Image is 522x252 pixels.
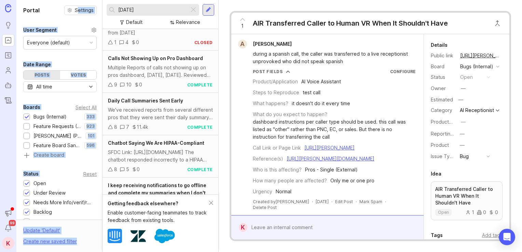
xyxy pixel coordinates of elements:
[356,199,357,205] div: ·
[2,49,14,61] a: Roadmaps
[64,5,97,15] button: Settings
[241,22,244,30] span: 1
[126,18,142,26] div: Default
[2,79,14,92] a: Autopilot
[108,55,203,61] span: Calls Not Showing Up on Pro Dashboard
[460,153,469,160] div: Bug
[114,81,117,88] div: 9
[331,199,332,205] div: ·
[276,188,291,195] div: Normal
[108,229,122,243] img: Intercom logo
[86,124,95,129] p: 923
[499,229,515,245] div: Open Intercom Messenger
[253,18,448,28] div: AIR Transferred Caller to Human VR When It Shouldn't Have
[253,118,416,141] div: dashboard instructions per caller type should be used. this call was listed as "other" rather tha...
[431,97,453,102] div: Estimated
[239,223,247,232] div: K
[431,181,503,220] a: AIR Transferred Caller to Human VR When It Shouldn't Haveopen100
[460,108,494,113] div: AI Receptionist
[75,106,97,109] div: Select All
[33,123,81,130] div: Feature Requests (Internal)
[304,145,355,151] a: [URL][PERSON_NAME]
[36,83,52,90] div: All time
[431,170,441,178] div: Idea
[431,63,455,70] div: Board
[23,60,51,69] div: Date Range
[139,81,142,88] div: 0
[431,73,455,81] div: Status
[253,78,298,85] div: Product/Application
[431,52,455,59] div: Public link
[33,132,82,140] div: [PERSON_NAME] (Public)
[23,26,57,34] div: User Segment
[460,73,473,81] div: open
[459,117,468,126] button: ProductboardID
[33,113,67,121] div: Bugs (Internal)
[431,131,467,137] label: Reporting Team
[253,69,290,74] button: Post Fields
[431,85,455,92] div: Owner
[461,85,466,92] div: —
[460,63,493,70] div: Bugs (Internal)
[9,220,16,226] span: 99
[88,133,95,139] p: 101
[253,69,283,74] div: Post Fields
[253,177,327,184] div: How many people are affected?
[435,186,498,206] p: AIR Transferred Caller to Human VR When It Shouldn't Have
[187,82,213,88] div: complete
[33,208,52,216] div: Backlog
[83,172,97,176] div: Reset
[253,89,299,96] div: Steps to Reproduce
[108,64,213,79] div: Multiple Reports of calls not showing up on pros dashboard, [DATE], [DATE]. Reviewed call history...
[187,167,213,172] div: complete
[253,41,292,47] span: [PERSON_NAME]
[154,226,175,246] img: Salesforce logo
[60,71,97,79] div: Votes
[126,123,129,131] div: 7
[431,107,455,114] div: Category
[23,6,40,14] h1: Portal
[108,22,213,37] div: VA Health Metrics are not showing all the calls from [DATE]
[2,94,14,107] a: Changelog
[2,19,14,31] a: Ideas
[2,222,14,234] button: Notifications
[2,207,14,219] button: Announcements
[108,200,209,207] div: Getting feedback elsewhere?
[23,238,77,245] div: Create new saved filter
[2,237,14,249] button: K
[253,50,410,65] div: during a spanish call, the caller was transferred to a live receptionist unprovoked who did not s...
[108,182,206,218] span: I keep receiving notifications to go offline and complete my summaries when I don't have any unfi...
[102,51,218,93] a: Calls Not Showing Up on Pro DashboardMultiple Reports of calls not showing up on pros dashboard, ...
[194,40,213,45] div: closed
[460,130,465,138] div: —
[108,98,183,103] span: Daily Call Summaries Sent Early
[125,39,128,46] div: 4
[24,71,60,79] div: Posts
[108,106,213,121] div: We've received reports from several different pros that they were sent their daily summary for [D...
[23,170,39,178] div: Status
[137,123,148,131] div: 11.4k
[431,231,443,239] div: Tags
[431,41,448,49] div: Details
[431,142,449,148] label: Product
[253,199,309,205] div: Created by [PERSON_NAME]
[126,166,129,173] div: 5
[253,111,327,118] div: What do you expect to happen?
[312,199,313,205] div: ·
[253,155,283,163] div: Reference(s)
[136,39,139,46] div: 0
[253,188,272,195] div: Urgency
[461,118,466,126] div: —
[456,95,465,104] div: —
[292,100,350,107] div: it doesn't do it every time
[86,114,95,120] p: 333
[316,199,329,205] span: [DATE]
[102,135,218,178] a: Chatbot Saying We Are HIPAA-CompliantSFDC Link: [URL][DOMAIN_NAME] The chatbot responded incorrec...
[335,199,353,205] div: Edit Post
[438,210,449,215] p: open
[130,228,146,244] img: Zendesk logo
[114,123,117,131] div: 8
[305,166,358,173] div: Pros - Single (External)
